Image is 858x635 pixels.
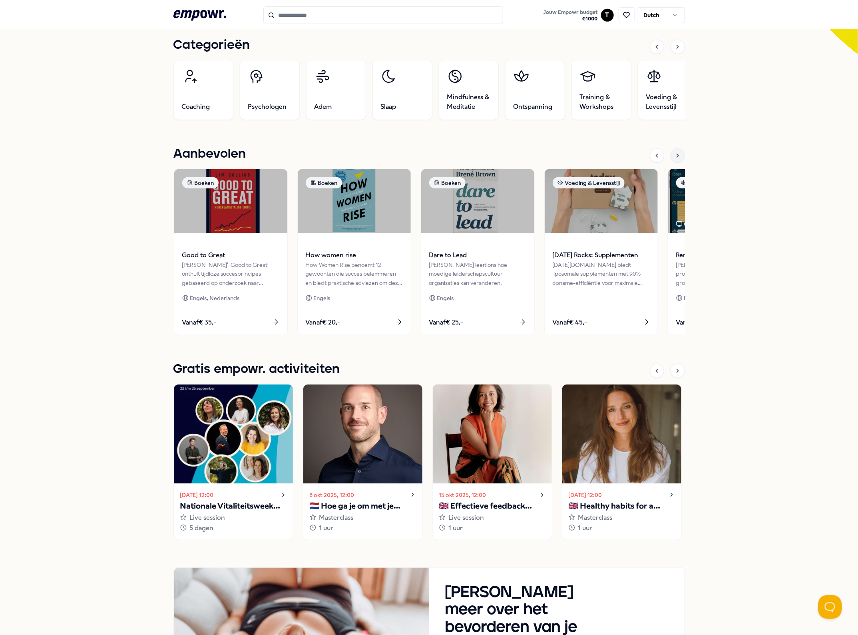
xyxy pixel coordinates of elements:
[542,8,599,24] button: Jouw Empowr budget€1000
[182,260,279,287] div: [PERSON_NAME]' 'Good to Great' onthult tijdloze succesprincipes gebaseerd op onderzoek naar bedri...
[315,102,332,112] span: Adem
[381,102,396,112] span: Slaap
[248,102,287,112] span: Psychologen
[684,294,734,302] span: Engels, Nederlands
[646,92,689,112] span: Voeding & Levensstijl
[306,317,340,328] span: Vanaf € 20,-
[505,60,565,120] a: Ontspanning
[544,9,598,16] span: Jouw Empowr budget
[429,260,526,287] div: [PERSON_NAME] leert ons hoe moedige leiderschapscultuur organisaties kan veranderen.
[569,523,675,533] div: 1 uur
[306,260,403,287] div: How Women Rise benoemt 12 gewoonten die succes belemmeren en biedt praktische adviezen om deze te...
[297,169,411,335] a: package imageBoekenHow women riseHow Women Rise benoemt 12 gewoonten die succes belemmeren en bie...
[310,491,354,499] time: 8 okt 2025, 12:00
[569,513,675,523] div: Masterclass
[174,385,293,484] img: activity image
[569,491,602,499] time: [DATE] 12:00
[310,500,416,513] p: 🇳🇱 Hoe ga je om met je innerlijke criticus?
[173,35,250,55] h1: Categorieën
[553,260,650,287] div: [DATE][DOMAIN_NAME] biedt liposomale supplementen met 90% opname-efficiëntie voor maximale gezond...
[180,513,287,523] div: Live session
[580,92,623,112] span: Training & Workshops
[676,177,748,188] div: Voeding & Levensstijl
[174,169,288,335] a: package imageBoekenGood to Great[PERSON_NAME]' 'Good to Great' onthult tijdloze succesprincipes g...
[303,384,423,540] a: 8 okt 2025, 12:00🇳🇱 Hoe ga je om met je innerlijke criticus?Masterclass1 uur
[240,60,300,120] a: Psychologen
[306,60,366,120] a: Adem
[562,385,681,484] img: activity image
[668,169,781,233] img: package image
[263,6,503,24] input: Search for products, categories or subcategories
[429,250,526,260] span: Dare to Lead
[182,250,279,260] span: Good to Great
[173,60,233,120] a: Coaching
[545,169,658,233] img: package image
[439,491,486,499] time: 15 okt 2025, 12:00
[432,384,552,540] a: 15 okt 2025, 12:00🇬🇧 Effectieve feedback geven en ontvangenLive session1 uur
[306,177,342,188] div: Boeken
[173,384,293,540] a: [DATE] 12:00Nationale Vitaliteitsweek 2025Live session5 dagen
[437,294,454,302] span: Engels
[182,317,217,328] span: Vanaf € 35,-
[421,169,534,233] img: package image
[601,9,614,22] button: T
[174,169,287,233] img: package image
[439,513,545,523] div: Live session
[553,250,650,260] span: [DATE] Rocks: Supplementen
[818,595,842,619] iframe: Help Scout Beacon - Open
[180,500,287,513] p: Nationale Vitaliteitsweek 2025
[544,169,658,335] a: package imageVoeding & Levensstijl[DATE] Rocks: Supplementen[DATE][DOMAIN_NAME] biedt liposomale ...
[298,169,411,233] img: package image
[676,250,773,260] span: RenewMyDay
[676,260,773,287] div: [PERSON_NAME] biedt persoonlijke programma's en groepsondersteuning voor mentale veerkracht en vi...
[668,169,782,335] a: package imageVoeding & LevensstijlOnlineRenewMyDay[PERSON_NAME] biedt persoonlijke programma's en...
[310,523,416,533] div: 1 uur
[571,60,631,120] a: Training & Workshops
[421,169,535,335] a: package imageBoekenDare to Lead[PERSON_NAME] leert ons hoe moedige leiderschapscultuur organisati...
[180,491,214,499] time: [DATE] 12:00
[553,317,587,328] span: Vanaf € 45,-
[676,220,701,228] div: Online
[372,60,432,120] a: Slaap
[676,317,714,328] span: Vanaf € 160,-
[173,144,246,164] h1: Aanbevolen
[180,523,287,533] div: 5 dagen
[514,102,553,112] span: Ontspanning
[433,385,552,484] img: activity image
[429,177,466,188] div: Boeken
[569,500,675,513] p: 🇬🇧 Healthy habits for a stress-free start to the year
[562,384,682,540] a: [DATE] 12:00🇬🇧 Healthy habits for a stress-free start to the yearMasterclass1 uur
[439,523,545,533] div: 1 uur
[190,294,240,302] span: Engels, Nederlands
[306,250,403,260] span: How women rise
[429,317,464,328] span: Vanaf € 25,-
[310,513,416,523] div: Masterclass
[541,7,601,24] a: Jouw Empowr budget€1000
[182,102,210,112] span: Coaching
[182,177,219,188] div: Boeken
[447,92,490,112] span: Mindfulness & Meditatie
[439,60,499,120] a: Mindfulness & Meditatie
[173,359,340,379] h1: Gratis empowr. activiteiten
[638,60,698,120] a: Voeding & Levensstijl
[553,177,625,188] div: Voeding & Levensstijl
[314,294,330,302] span: Engels
[544,16,598,22] span: € 1000
[303,385,422,484] img: activity image
[439,500,545,513] p: 🇬🇧 Effectieve feedback geven en ontvangen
